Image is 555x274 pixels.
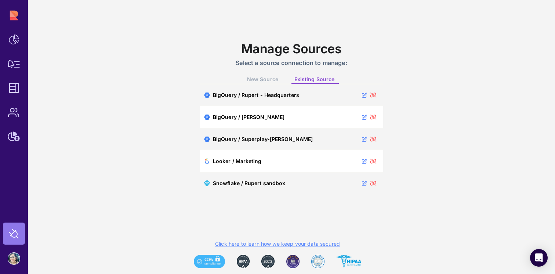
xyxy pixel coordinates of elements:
div: BigQuery / Superplay-[PERSON_NAME] [213,136,313,143]
img: BigQuery [204,136,210,142]
h2: Select a source connection to manage: [200,59,383,66]
div: Looker / Marketing [213,158,262,165]
img: BigQuery [204,92,210,98]
img: account-photo [8,253,20,264]
span: New Source [247,76,278,82]
img: Looker [204,158,210,164]
h1: Manage Sources [200,42,383,56]
span: Existing Source [294,76,334,82]
div: BigQuery / Rupert - Headquarters [213,92,299,98]
div: Open Intercom Messenger [530,249,548,267]
img: Snowflake [204,180,210,186]
img: BigQuery [204,114,210,120]
div: BigQuery / [PERSON_NAME] [213,114,284,120]
div: Snowflake / Rupert sandbox [213,180,285,187]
